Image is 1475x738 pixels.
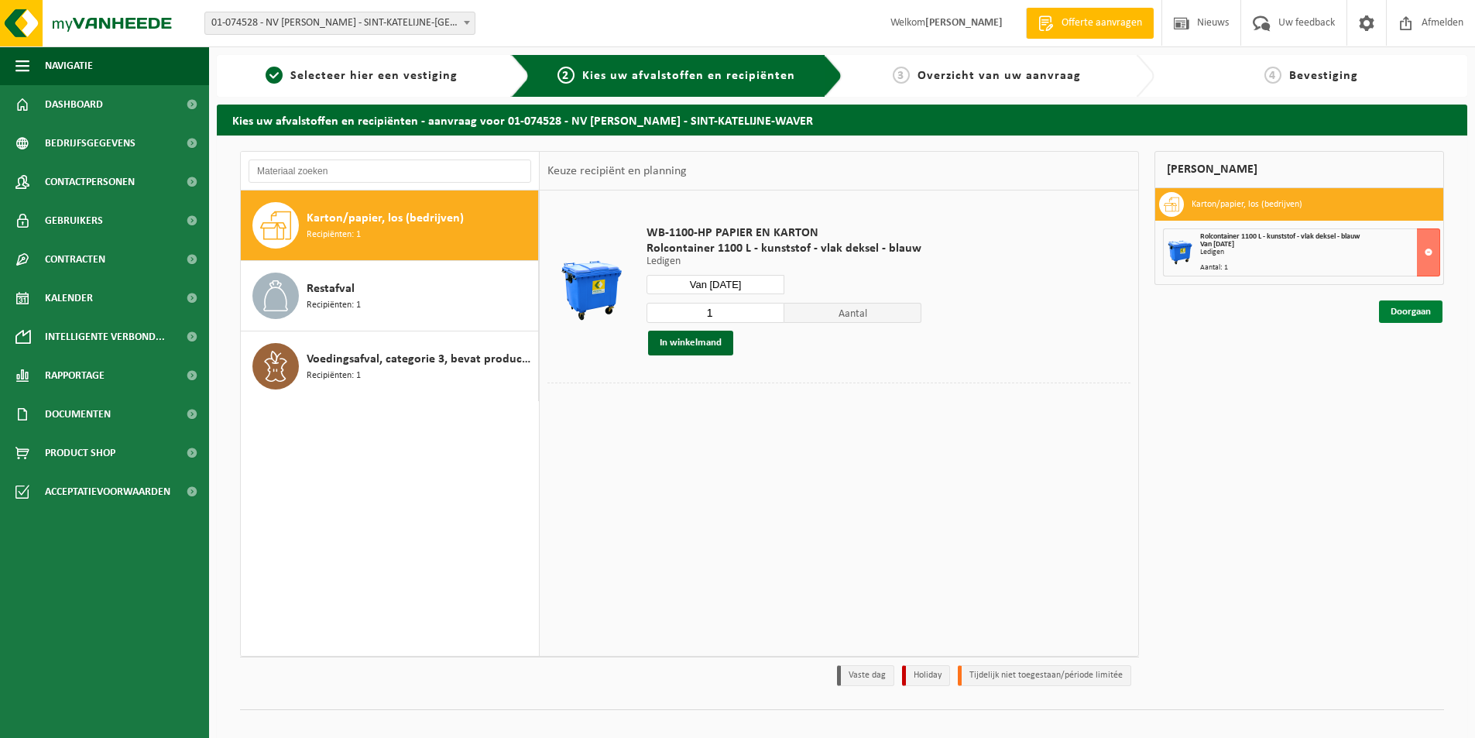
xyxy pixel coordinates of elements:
a: Doorgaan [1379,300,1442,323]
span: Offerte aanvragen [1058,15,1146,31]
span: Kies uw afvalstoffen en recipiënten [582,70,795,82]
span: Recipiënten: 1 [307,298,361,313]
span: Restafval [307,280,355,298]
div: Keuze recipiënt en planning [540,152,695,191]
span: Navigatie [45,46,93,85]
span: 4 [1264,67,1281,84]
li: Holiday [902,665,950,686]
span: Selecteer hier een vestiging [290,70,458,82]
span: Intelligente verbond... [45,318,165,356]
span: Kalender [45,279,93,318]
input: Selecteer datum [647,275,784,294]
span: 01-074528 - NV G DE PLECKER-LAUWERS - SINT-KATELIJNE-WAVER [204,12,475,35]
span: Documenten [45,395,111,434]
button: Karton/papier, los (bedrijven) Recipiënten: 1 [241,191,539,261]
span: Bedrijfsgegevens [45,124,135,163]
div: [PERSON_NAME] [1154,151,1444,188]
button: In winkelmand [648,331,733,355]
p: Ledigen [647,256,921,267]
span: Rapportage [45,356,105,395]
span: Contactpersonen [45,163,135,201]
span: Rolcontainer 1100 L - kunststof - vlak deksel - blauw [1200,232,1360,241]
h3: Karton/papier, los (bedrijven) [1192,192,1302,217]
span: Recipiënten: 1 [307,228,361,242]
strong: [PERSON_NAME] [925,17,1003,29]
span: Karton/papier, los (bedrijven) [307,209,464,228]
input: Materiaal zoeken [249,160,531,183]
a: Offerte aanvragen [1026,8,1154,39]
h2: Kies uw afvalstoffen en recipiënten - aanvraag voor 01-074528 - NV [PERSON_NAME] - SINT-KATELIJNE... [217,105,1467,135]
span: Rolcontainer 1100 L - kunststof - vlak deksel - blauw [647,241,921,256]
span: 1 [266,67,283,84]
span: WB-1100-HP PAPIER EN KARTON [647,225,921,241]
span: 3 [893,67,910,84]
span: 01-074528 - NV G DE PLECKER-LAUWERS - SINT-KATELIJNE-WAVER [205,12,475,34]
li: Vaste dag [837,665,894,686]
div: Ledigen [1200,249,1439,256]
span: Bevestiging [1289,70,1358,82]
span: 2 [557,67,575,84]
a: 1Selecteer hier een vestiging [225,67,499,85]
span: Recipiënten: 1 [307,369,361,383]
span: Product Shop [45,434,115,472]
span: Overzicht van uw aanvraag [918,70,1081,82]
span: Dashboard [45,85,103,124]
li: Tijdelijk niet toegestaan/période limitée [958,665,1131,686]
span: Aantal [784,303,922,323]
button: Restafval Recipiënten: 1 [241,261,539,331]
span: Voedingsafval, categorie 3, bevat producten van dierlijke oorsprong, kunststof verpakking [307,350,534,369]
span: Acceptatievoorwaarden [45,472,170,511]
strong: Van [DATE] [1200,240,1234,249]
div: Aantal: 1 [1200,264,1439,272]
span: Contracten [45,240,105,279]
span: Gebruikers [45,201,103,240]
button: Voedingsafval, categorie 3, bevat producten van dierlijke oorsprong, kunststof verpakking Recipië... [241,331,539,401]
